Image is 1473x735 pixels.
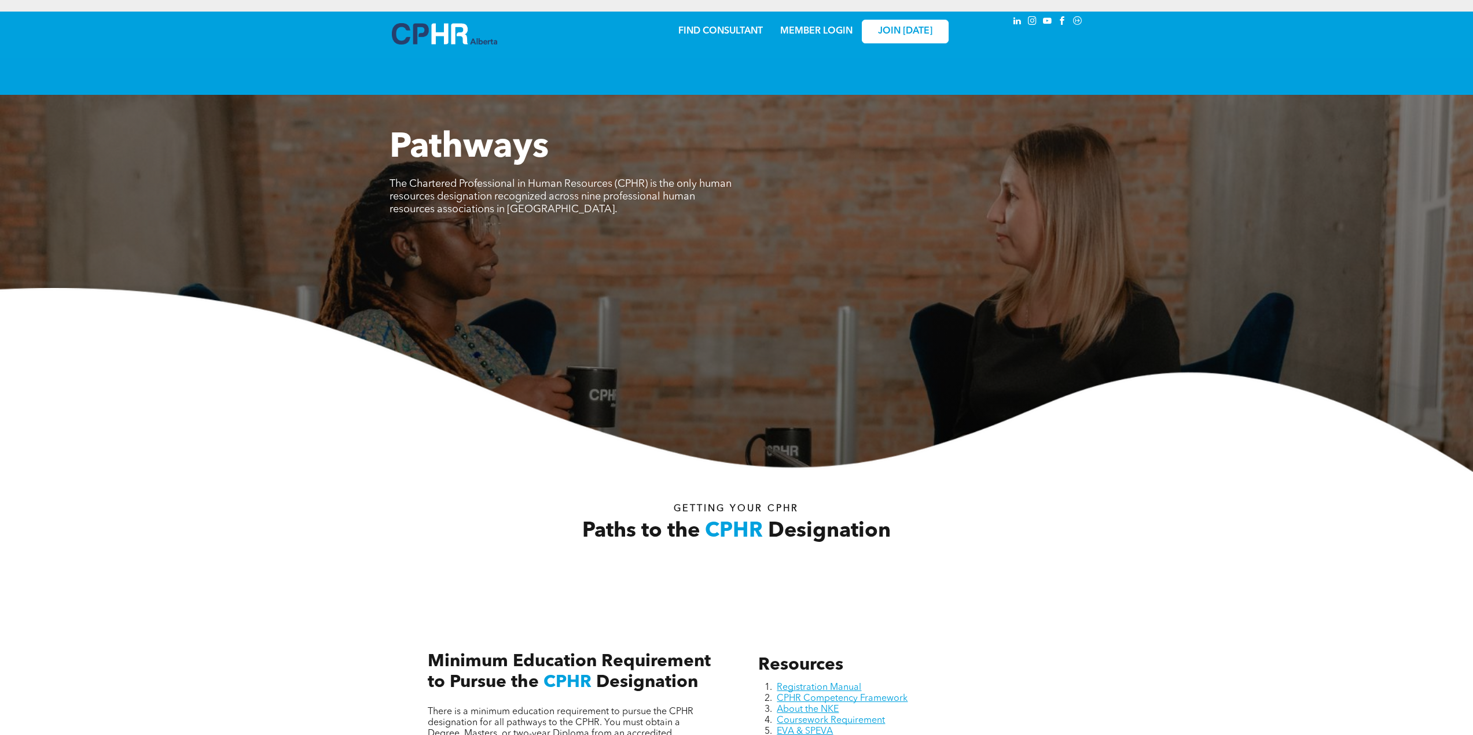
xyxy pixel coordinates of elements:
span: JOIN [DATE] [878,26,932,37]
a: FIND CONSULTANT [678,27,763,36]
a: facebook [1056,14,1069,30]
span: Paths to the [582,521,700,542]
a: JOIN [DATE] [862,20,949,43]
span: Designation [768,521,891,542]
a: MEMBER LOGIN [780,27,853,36]
a: Social network [1071,14,1084,30]
span: CPHR [543,674,592,691]
img: A blue and white logo for cp alberta [392,23,497,45]
a: linkedin [1011,14,1024,30]
span: Minimum Education Requirement to Pursue the [428,653,711,691]
span: Designation [596,674,698,691]
a: About the NKE [777,705,839,714]
span: Getting your Cphr [674,504,799,514]
span: The Chartered Professional in Human Resources (CPHR) is the only human resources designation reco... [390,179,732,215]
a: Registration Manual [777,683,861,692]
span: CPHR [705,521,763,542]
span: Pathways [390,131,549,165]
a: instagram [1026,14,1039,30]
span: Resources [758,656,843,674]
a: Coursework Requirement [777,716,885,725]
a: youtube [1041,14,1054,30]
a: CPHR Competency Framework [777,694,908,703]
